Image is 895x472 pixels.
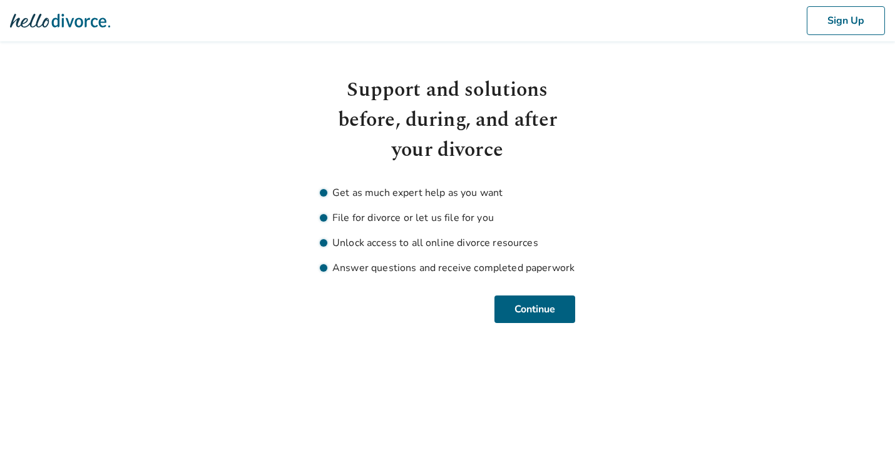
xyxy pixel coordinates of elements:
[320,260,575,275] li: Answer questions and receive completed paperwork
[807,6,885,35] button: Sign Up
[320,185,575,200] li: Get as much expert help as you want
[10,8,110,33] img: Hello Divorce Logo
[320,210,575,225] li: File for divorce or let us file for you
[320,235,575,250] li: Unlock access to all online divorce resources
[320,75,575,165] h1: Support and solutions before, during, and after your divorce
[494,295,575,323] button: Continue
